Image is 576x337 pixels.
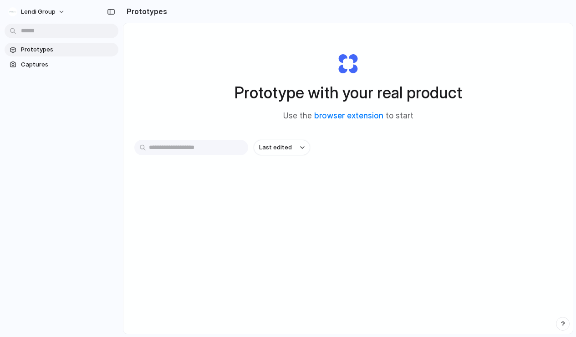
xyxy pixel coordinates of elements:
[314,111,383,120] a: browser extension
[5,58,118,71] a: Captures
[21,45,115,54] span: Prototypes
[5,5,70,19] button: Lendi Group
[5,43,118,56] a: Prototypes
[259,143,292,152] span: Last edited
[283,110,413,122] span: Use the to start
[254,140,310,155] button: Last edited
[123,6,167,17] h2: Prototypes
[21,7,56,16] span: Lendi Group
[234,81,462,105] h1: Prototype with your real product
[21,60,115,69] span: Captures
